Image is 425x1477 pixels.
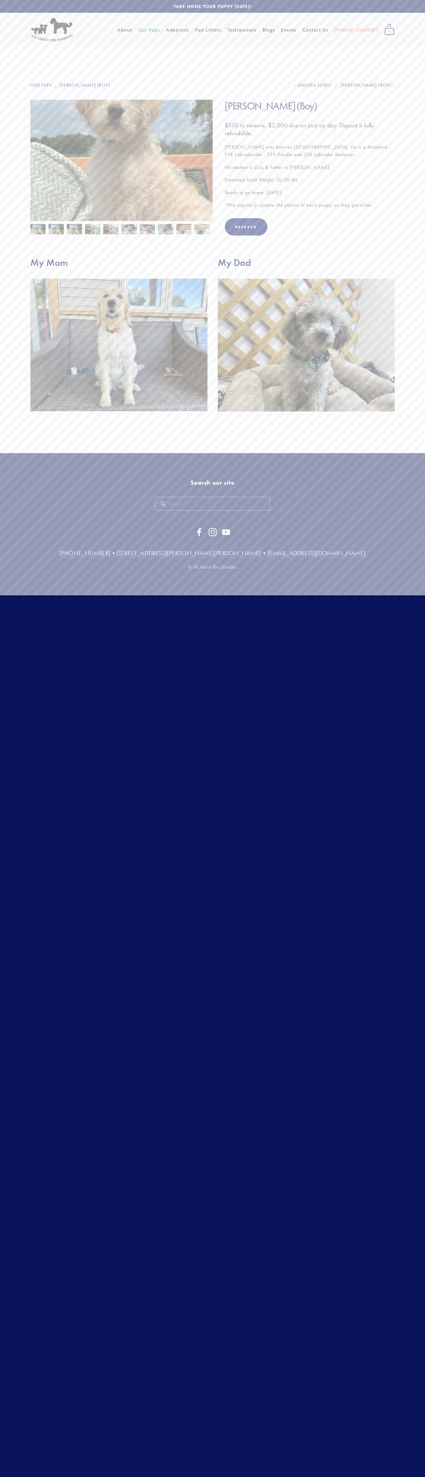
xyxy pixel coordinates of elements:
a: Facebook [195,528,204,536]
img: Luke Skywalker 1.jpg [176,224,191,235]
a: Past Litters [195,26,221,33]
a: Our Pups [138,24,160,35]
span: 0 [384,27,395,35]
img: Luke Skywalker 4.jpg [158,224,173,235]
a: Testimonials [227,24,257,35]
p: His Mother is Zulu & Father is [PERSON_NAME]. [225,164,395,171]
a: [STREET_ADDRESS][PERSON_NAME][PERSON_NAME] [117,549,261,557]
img: Luke Skywalker 6.jpg [85,224,100,236]
img: Luke Skywalker 9.jpg [49,224,64,236]
img: Luke Skywalker 3.jpg [140,224,155,235]
p: [PERSON_NAME] was born on [DEMOGRAPHIC_DATA]. He is a Miniature F1B Labradoodle - 75% Poodle and ... [225,143,395,159]
a: Ahsoka (Girl) [294,83,331,88]
a: [PERSON_NAME] (Boy) [341,83,395,88]
h3: $500 to reserve. $2,000 due on pick up day. Deposit is fully refundable. [225,121,395,137]
input: Search [155,497,270,511]
h2: My Mom [30,257,207,268]
a: [PERSON_NAME] (Boy) [60,83,110,88]
a: Blogs [262,24,275,35]
h2: My Dad [218,257,395,268]
div: Reserve [235,225,257,229]
h1: [PERSON_NAME] (Boy) [225,100,395,112]
a: About [117,24,132,35]
p: Ready to go home: [DATE] [225,189,395,197]
img: Luke Skywalker 7.jpg [103,224,118,236]
a: [PHONE_NUMBER] [60,549,111,557]
a: Instagram [208,528,217,536]
p: Estimated Adult Weight: 20-30 lbs [225,176,395,184]
img: Luke Skywalker 8.jpg [30,224,46,236]
p: © All About The Doodles [30,563,395,571]
a: Events [281,24,296,35]
strong: Search our site [190,479,234,486]
img: Luke Skywalker 2.jpg [194,224,210,235]
a: [EMAIL_ADDRESS][DOMAIN_NAME] [268,549,366,557]
a: Our Pups [30,83,52,88]
img: Luke Skywalker 5.jpg [122,224,137,235]
div: Reserve [225,218,267,236]
a: Adoption [166,24,189,35]
img: All About The Doodles [30,18,73,42]
span: [PERSON_NAME] (Boy) [341,83,392,88]
a: [PHONE_NUMBER] [334,24,378,35]
h3: • • [30,549,395,557]
a: 0 items in cart [381,22,398,37]
img: Luke Skywalker 10.jpg [67,224,82,236]
a: YouTube [222,528,230,536]
em: *We regularly update the photos of each puppy as they get older. [225,202,373,208]
img: Luke Skywalker 8.jpg [30,100,213,236]
span: Ahsoka (Girl) [298,83,331,88]
a: Contact Us [302,24,328,35]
